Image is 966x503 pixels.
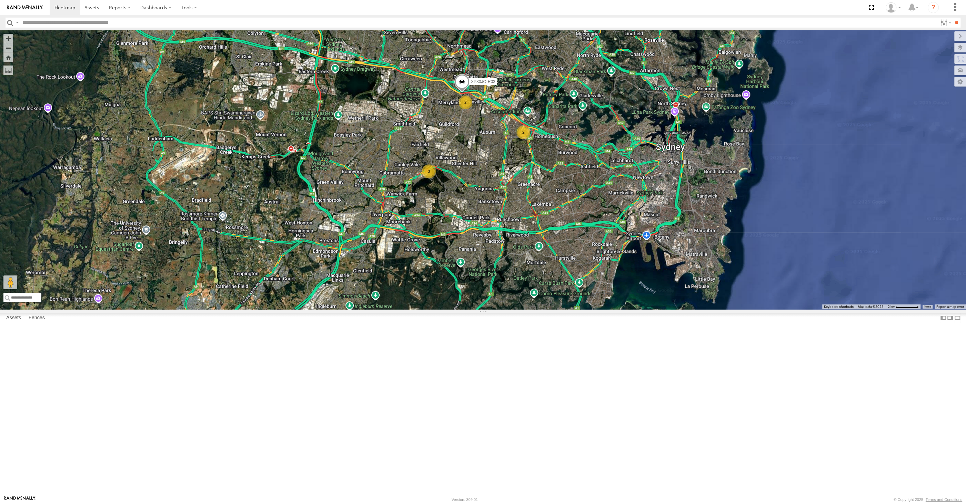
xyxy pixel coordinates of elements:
[25,313,48,323] label: Fences
[3,53,13,62] button: Zoom Home
[4,496,36,503] a: Visit our Website
[7,5,43,10] img: rand-logo.svg
[452,497,478,502] div: Version: 309.01
[858,305,884,309] span: Map data ©2025
[14,18,20,28] label: Search Query
[936,305,964,309] a: Report a map error
[924,305,931,308] a: Terms (opens in new tab)
[824,304,854,309] button: Keyboard shortcuts
[3,313,24,323] label: Assets
[926,497,962,502] a: Terms and Conditions
[886,304,920,309] button: Map Scale: 2 km per 63 pixels
[947,313,954,323] label: Dock Summary Table to the Right
[3,43,13,53] button: Zoom out
[954,313,961,323] label: Hide Summary Table
[954,77,966,87] label: Map Settings
[940,313,947,323] label: Dock Summary Table to the Left
[3,275,17,289] button: Drag Pegman onto the map to open Street View
[471,79,495,84] span: XP30JQ-R03
[894,497,962,502] div: © Copyright 2025 -
[459,95,472,109] div: 2
[888,305,895,309] span: 2 km
[883,2,903,13] div: Quang MAC
[422,164,436,178] div: 3
[3,66,13,75] label: Measure
[938,18,953,28] label: Search Filter Options
[516,125,530,139] div: 2
[3,34,13,43] button: Zoom in
[928,2,939,13] i: ?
